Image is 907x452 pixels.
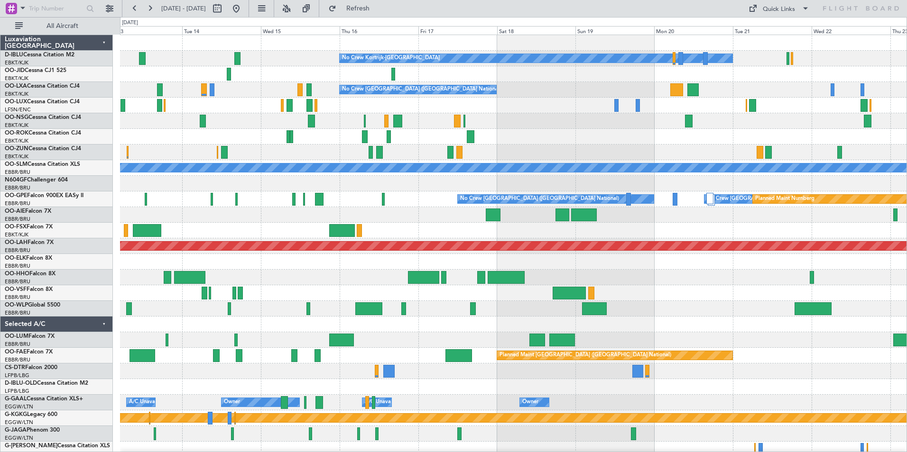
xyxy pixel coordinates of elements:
[5,177,68,183] a: N604GFChallenger 604
[5,334,28,339] span: OO-LUM
[5,162,80,167] a: OO-SLMCessna Citation XLS
[5,443,110,449] a: G-[PERSON_NAME]Cessna Citation XLS
[129,395,168,409] div: A/C Unavailable
[261,26,340,35] div: Wed 15
[5,294,30,301] a: EBBR/BRU
[5,99,80,105] a: OO-LUXCessna Citation CJ4
[5,365,57,371] a: CS-DTRFalcon 2000
[103,26,182,35] div: Mon 13
[418,26,497,35] div: Fri 17
[5,287,27,292] span: OO-VSF
[5,349,27,355] span: OO-FAE
[5,271,56,277] a: OO-HHOFalcon 8X
[5,216,30,223] a: EBBR/BRU
[5,130,81,136] a: OO-ROKCessna Citation CJ4
[5,380,37,386] span: D-IBLU-OLD
[182,26,261,35] div: Tue 14
[5,365,25,371] span: CS-DTR
[5,380,88,386] a: D-IBLU-OLDCessna Citation M2
[5,372,29,379] a: LFPB/LBG
[5,412,57,417] a: G-KGKGLegacy 600
[5,403,33,410] a: EGGW/LTN
[5,443,57,449] span: G-[PERSON_NAME]
[5,255,26,261] span: OO-ELK
[5,396,27,402] span: G-GAAL
[5,115,28,120] span: OO-NSG
[5,240,54,245] a: OO-LAHFalcon 7X
[812,26,890,35] div: Wed 22
[5,122,28,129] a: EBKT/KJK
[733,26,812,35] div: Tue 21
[340,26,418,35] div: Thu 16
[365,395,404,409] div: A/C Unavailable
[5,162,28,167] span: OO-SLM
[654,26,733,35] div: Mon 20
[5,90,28,98] a: EBKT/KJK
[5,59,28,66] a: EBKT/KJK
[5,356,30,363] a: EBBR/BRU
[5,309,30,316] a: EBBR/BRU
[5,287,53,292] a: OO-VSFFalcon 8X
[5,146,28,152] span: OO-ZUN
[5,231,28,238] a: EBKT/KJK
[5,68,25,73] span: OO-JID
[5,255,52,261] a: OO-ELKFalcon 8X
[5,106,31,113] a: LFSN/ENC
[5,83,27,89] span: OO-LXA
[5,75,28,82] a: EBKT/KJK
[10,18,103,34] button: All Aircraft
[5,278,30,285] a: EBBR/BRU
[5,193,83,199] a: OO-GPEFalcon 900EX EASy II
[5,169,30,176] a: EBBR/BRU
[500,348,671,362] div: Planned Maint [GEOGRAPHIC_DATA] ([GEOGRAPHIC_DATA] National)
[5,262,30,270] a: EBBR/BRU
[5,427,27,433] span: G-JAGA
[5,208,51,214] a: OO-AIEFalcon 7X
[5,193,27,199] span: OO-GPE
[5,302,60,308] a: OO-WLPGlobal 5500
[342,51,440,65] div: No Crew Kortrijk-[GEOGRAPHIC_DATA]
[5,427,60,433] a: G-JAGAPhenom 300
[342,82,501,97] div: No Crew [GEOGRAPHIC_DATA] ([GEOGRAPHIC_DATA] National)
[5,341,30,348] a: EBBR/BRU
[5,434,33,442] a: EGGW/LTN
[161,4,206,13] span: [DATE] - [DATE]
[5,224,53,230] a: OO-FSXFalcon 7X
[5,130,28,136] span: OO-ROK
[324,1,381,16] button: Refresh
[763,5,795,14] div: Quick Links
[5,184,30,191] a: EBBR/BRU
[5,240,28,245] span: OO-LAH
[5,412,27,417] span: G-KGKG
[338,5,378,12] span: Refresh
[122,19,138,27] div: [DATE]
[5,115,81,120] a: OO-NSGCessna Citation CJ4
[5,83,80,89] a: OO-LXACessna Citation CJ4
[29,1,83,16] input: Trip Number
[5,396,83,402] a: G-GAALCessna Citation XLS+
[5,99,27,105] span: OO-LUX
[5,52,74,58] a: D-IBLUCessna Citation M2
[5,208,25,214] span: OO-AIE
[5,177,27,183] span: N604GF
[497,26,576,35] div: Sat 18
[5,137,28,145] a: EBKT/KJK
[5,52,23,58] span: D-IBLU
[5,419,33,426] a: EGGW/LTN
[755,192,814,206] div: Planned Maint Nurnberg
[575,26,654,35] div: Sun 19
[5,153,28,160] a: EBKT/KJK
[460,192,619,206] div: No Crew [GEOGRAPHIC_DATA] ([GEOGRAPHIC_DATA] National)
[5,200,30,207] a: EBBR/BRU
[5,388,29,395] a: LFPB/LBG
[5,349,53,355] a: OO-FAEFalcon 7X
[5,247,30,254] a: EBBR/BRU
[5,224,27,230] span: OO-FSX
[224,395,240,409] div: Owner
[25,23,100,29] span: All Aircraft
[5,146,81,152] a: OO-ZUNCessna Citation CJ4
[5,334,55,339] a: OO-LUMFalcon 7X
[5,68,66,73] a: OO-JIDCessna CJ1 525
[5,302,28,308] span: OO-WLP
[5,271,29,277] span: OO-HHO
